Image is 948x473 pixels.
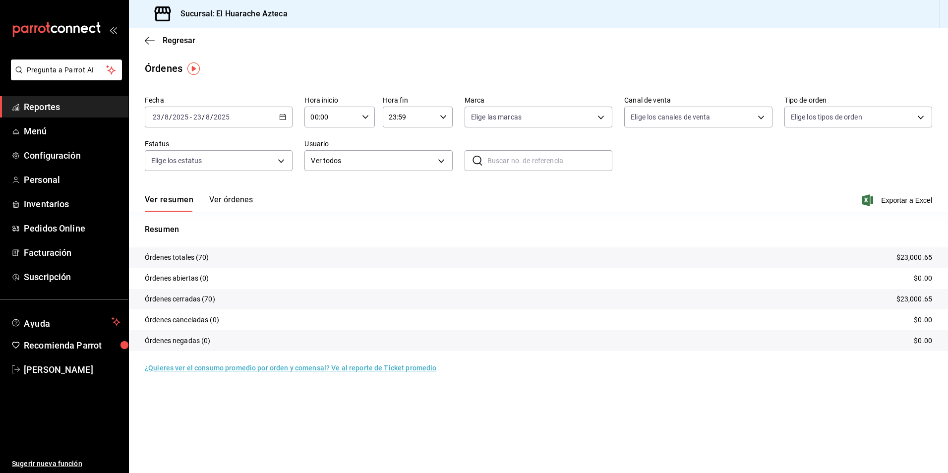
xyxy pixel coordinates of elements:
[784,97,932,104] label: Tipo de orden
[24,246,120,259] span: Facturación
[27,65,107,75] span: Pregunta a Parrot AI
[304,140,452,147] label: Usuario
[163,36,195,45] span: Regresar
[173,8,288,20] h3: Sucursal: El Huarache Azteca
[914,336,932,346] p: $0.00
[311,156,434,166] span: Ver todos
[145,195,253,212] div: navigation tabs
[914,273,932,284] p: $0.00
[896,252,932,263] p: $23,000.65
[24,100,120,114] span: Reportes
[145,195,193,212] button: Ver resumen
[24,316,108,328] span: Ayuda
[487,151,612,171] input: Buscar no. de referencia
[24,363,120,376] span: [PERSON_NAME]
[24,173,120,186] span: Personal
[161,113,164,121] span: /
[145,315,219,325] p: Órdenes canceladas (0)
[383,97,453,104] label: Hora fin
[145,294,215,304] p: Órdenes cerradas (70)
[145,336,211,346] p: Órdenes negadas (0)
[471,112,522,122] span: Elige las marcas
[914,315,932,325] p: $0.00
[145,97,293,104] label: Fecha
[145,36,195,45] button: Regresar
[172,113,189,121] input: ----
[11,59,122,80] button: Pregunta a Parrot AI
[202,113,205,121] span: /
[169,113,172,121] span: /
[187,62,200,75] img: Tooltip marker
[151,156,202,166] span: Elige los estatus
[145,61,182,76] div: Órdenes
[791,112,862,122] span: Elige los tipos de orden
[210,113,213,121] span: /
[145,364,436,372] a: ¿Quieres ver el consumo promedio por orden y comensal? Ve al reporte de Ticket promedio
[145,252,209,263] p: Órdenes totales (70)
[152,113,161,121] input: --
[24,197,120,211] span: Inventarios
[896,294,932,304] p: $23,000.65
[304,97,374,104] label: Hora inicio
[624,97,772,104] label: Canal de venta
[193,113,202,121] input: --
[864,194,932,206] button: Exportar a Excel
[205,113,210,121] input: --
[24,124,120,138] span: Menú
[24,339,120,352] span: Recomienda Parrot
[145,224,932,236] p: Resumen
[145,140,293,147] label: Estatus
[631,112,710,122] span: Elige los canales de venta
[145,273,209,284] p: Órdenes abiertas (0)
[190,113,192,121] span: -
[12,459,120,469] span: Sugerir nueva función
[164,113,169,121] input: --
[465,97,612,104] label: Marca
[24,149,120,162] span: Configuración
[24,222,120,235] span: Pedidos Online
[209,195,253,212] button: Ver órdenes
[24,270,120,284] span: Suscripción
[213,113,230,121] input: ----
[109,26,117,34] button: open_drawer_menu
[7,72,122,82] a: Pregunta a Parrot AI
